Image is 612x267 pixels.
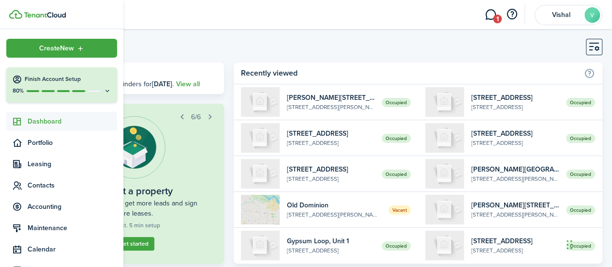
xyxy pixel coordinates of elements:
widget-list-item-description: [STREET_ADDRESS] [471,139,559,147]
widget-list-item-description: [STREET_ADDRESS][PERSON_NAME] [471,174,559,183]
widget-list-item-title: Gypsum Loop, Unit 1 [287,236,374,246]
img: 1 [241,195,280,224]
a: Dashboard [6,112,117,131]
widget-list-item-title: [PERSON_NAME][STREET_ADDRESS] [471,200,559,210]
button: Open menu [6,39,117,58]
img: 1 [425,159,464,188]
widget-list-item-title: [STREET_ADDRESS] [287,128,374,139]
button: Customise [586,39,602,55]
widget-step-title: Market a property [95,184,173,198]
span: Create New [39,45,74,52]
widget-list-item-title: [STREET_ADDRESS] [471,236,559,246]
widget-list-item-description: [STREET_ADDRESS] [471,103,559,111]
widget-list-item-title: [PERSON_NAME][STREET_ADDRESS] [287,93,374,103]
widget-list-item-title: [STREET_ADDRESS] [287,164,374,174]
button: Next step [203,110,217,124]
img: 1 [241,87,280,117]
span: Occupied [566,205,595,215]
span: Leasing [28,159,117,169]
widget-list-item-description: [STREET_ADDRESS][PERSON_NAME] [471,210,559,219]
h4: Finish Account Setup [25,75,111,83]
widget-list-item-description: [STREET_ADDRESS] [287,246,374,255]
span: Occupied [382,98,411,107]
span: Occupied [382,134,411,143]
widget-list-item-title: [STREET_ADDRESS] [471,128,559,139]
a: Messaging [481,2,500,27]
widget-step-time: Est. 5 min setup [107,221,160,230]
span: 6/6 [191,112,201,122]
span: Accounting [28,202,117,212]
img: 1 [425,123,464,153]
widget-list-item-title: Old Dominion [287,200,381,210]
button: Finish Account Setup80% [6,67,117,102]
span: Dashboard [28,116,117,126]
widget-list-item-title: [STREET_ADDRESS] [471,93,559,103]
button: Prev step [175,110,189,124]
span: Occupied [382,170,411,179]
span: Maintenance [28,223,117,233]
span: Occupied [566,98,595,107]
widget-list-item-description: [STREET_ADDRESS][PERSON_NAME] [287,103,374,111]
span: Occupied [566,170,595,179]
widget-list-item-description: [STREET_ADDRESS][PERSON_NAME] [287,210,381,219]
b: [DATE] [152,79,172,89]
avatar-text: V [584,7,600,23]
img: 1 [241,231,280,260]
img: Listing [103,116,165,179]
span: Portfolio [28,138,117,148]
img: TenantCloud [9,10,22,19]
span: Calendar [28,244,117,254]
widget-list-item-description: [STREET_ADDRESS] [287,174,374,183]
img: TenantCloud [24,12,66,18]
span: Occupied [566,134,595,143]
h3: [DATE], [DATE] [70,67,217,79]
button: Open resource center [504,6,520,23]
span: Occupied [382,241,411,251]
img: 1 [241,123,280,153]
widget-list-item-description: [STREET_ADDRESS] [471,246,559,255]
img: 1 [425,195,464,224]
home-widget-title: Recently viewed [241,67,579,79]
img: 1 [425,87,464,117]
p: 80% [12,87,24,95]
a: Get started [113,237,154,251]
span: Vacant [388,205,411,215]
img: 1 [425,231,464,260]
widget-list-item-description: [STREET_ADDRESS] [287,139,374,147]
div: Drag [567,230,572,259]
iframe: Chat Widget [564,220,612,267]
widget-list-item-title: [PERSON_NAME][GEOGRAPHIC_DATA], Unit 1 [471,164,559,174]
span: Contacts [28,180,117,190]
span: 1 [493,15,502,23]
img: 1 [241,159,280,188]
span: Vishal [542,12,581,18]
widget-step-description: Market a listing to get more leads and sign more leases. [65,198,202,219]
a: View all [176,79,200,89]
